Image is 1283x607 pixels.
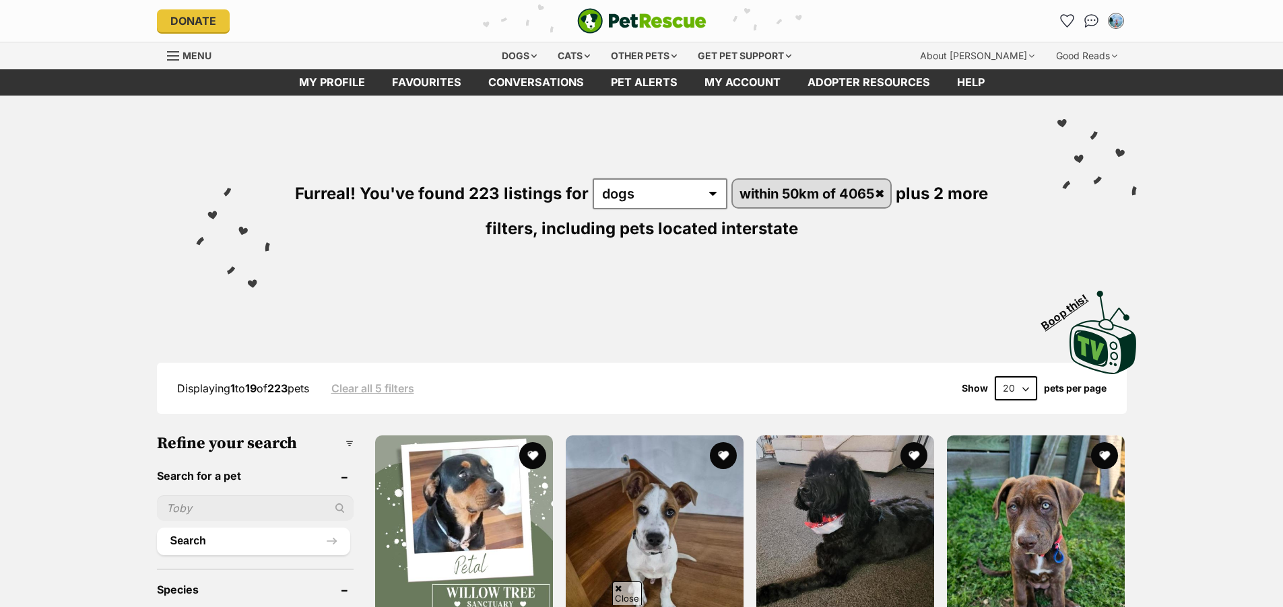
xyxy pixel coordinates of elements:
[548,42,599,69] div: Cats
[1070,279,1137,377] a: Boop this!
[157,9,230,32] a: Donate
[486,184,988,238] span: plus 2 more filters,
[331,382,414,394] a: Clear all 5 filters
[577,8,706,34] a: PetRescue
[541,219,798,238] span: including pets located interstate
[1092,442,1119,469] button: favourite
[577,8,706,34] img: logo-e224e6f780fb5917bec1dbf3a21bbac754714ae5b6737aabdf751b685950b380.svg
[475,69,597,96] a: conversations
[167,42,221,67] a: Menu
[597,69,691,96] a: Pet alerts
[157,470,354,482] header: Search for a pet
[612,581,642,605] span: Close
[492,42,546,69] div: Dogs
[944,69,998,96] a: Help
[733,180,890,207] a: within 50km of 4065
[794,69,944,96] a: Adopter resources
[1084,14,1098,28] img: chat-41dd97257d64d25036548639549fe6c8038ab92f7586957e7f3b1b290dea8141.svg
[710,442,737,469] button: favourite
[379,69,475,96] a: Favourites
[962,383,988,394] span: Show
[157,495,354,521] input: Toby
[267,382,288,395] strong: 223
[295,184,589,203] span: Furreal! You've found 223 listings for
[1070,291,1137,374] img: PetRescue TV logo
[245,382,257,395] strong: 19
[157,583,354,596] header: Species
[1081,10,1103,32] a: Conversations
[601,42,686,69] div: Other pets
[1057,10,1078,32] a: Favourites
[286,69,379,96] a: My profile
[157,528,350,555] button: Search
[177,382,309,395] span: Displaying to of pets
[1057,10,1127,32] ul: Account quick links
[691,69,794,96] a: My account
[183,50,211,61] span: Menu
[900,442,927,469] button: favourite
[911,42,1044,69] div: About [PERSON_NAME]
[1044,383,1107,394] label: pets per page
[688,42,801,69] div: Get pet support
[1039,283,1100,332] span: Boop this!
[519,442,546,469] button: favourite
[230,382,235,395] strong: 1
[157,434,354,453] h3: Refine your search
[1047,42,1127,69] div: Good Reads
[1109,14,1123,28] img: Johanna Benson profile pic
[1105,10,1127,32] button: My account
